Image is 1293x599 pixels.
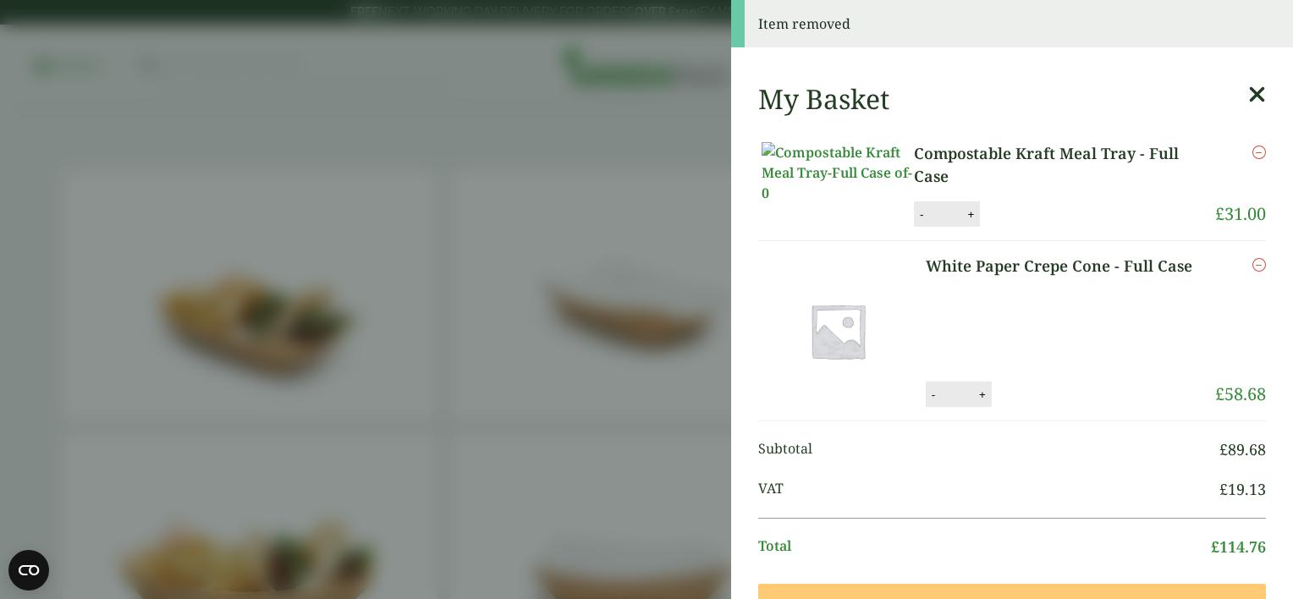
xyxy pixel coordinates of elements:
[1215,382,1224,405] span: £
[758,536,1211,558] span: Total
[962,207,979,222] button: +
[1219,479,1228,499] span: £
[926,255,1204,278] a: White Paper Crepe Cone - Full Case
[762,142,914,203] img: Compostable Kraft Meal Tray-Full Case of-0
[1215,202,1224,225] span: £
[1215,382,1266,405] bdi: 58.68
[915,207,928,222] button: -
[8,550,49,591] button: Open CMP widget
[927,387,940,402] button: -
[1252,255,1266,275] a: Remove this item
[1211,536,1219,557] span: £
[1219,439,1266,459] bdi: 89.68
[758,438,1219,461] span: Subtotal
[1211,536,1266,557] bdi: 114.76
[974,387,991,402] button: +
[1219,479,1266,499] bdi: 19.13
[762,255,914,407] img: Placeholder
[1215,202,1266,225] bdi: 31.00
[758,478,1219,501] span: VAT
[1252,142,1266,162] a: Remove this item
[1219,439,1228,459] span: £
[758,83,889,115] h2: My Basket
[914,142,1215,188] a: Compostable Kraft Meal Tray - Full Case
